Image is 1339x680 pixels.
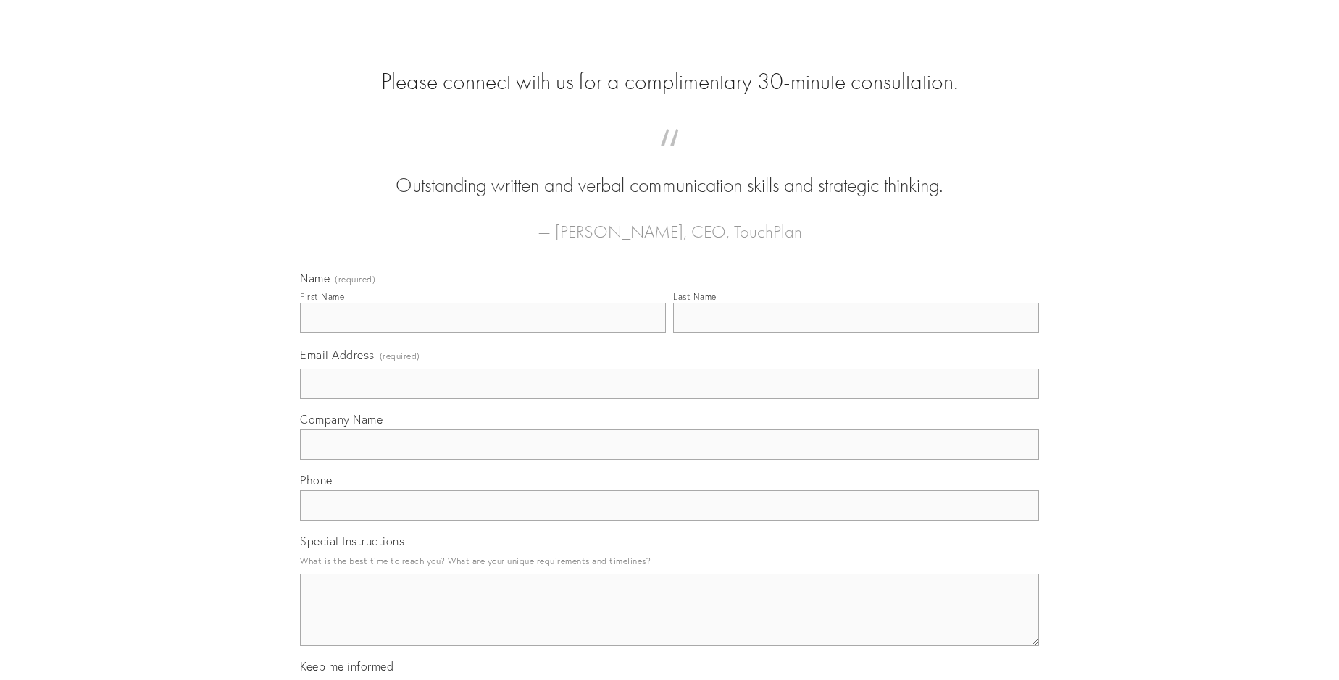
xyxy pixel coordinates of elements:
div: First Name [300,291,344,302]
div: Last Name [673,291,717,302]
span: Company Name [300,412,383,427]
blockquote: Outstanding written and verbal communication skills and strategic thinking. [323,143,1016,200]
span: Special Instructions [300,534,404,548]
span: Email Address [300,348,375,362]
figcaption: — [PERSON_NAME], CEO, TouchPlan [323,200,1016,246]
span: “ [323,143,1016,172]
span: (required) [335,275,375,284]
p: What is the best time to reach you? What are your unique requirements and timelines? [300,551,1039,571]
span: Name [300,271,330,285]
h2: Please connect with us for a complimentary 30-minute consultation. [300,68,1039,96]
span: Phone [300,473,333,487]
span: (required) [380,346,420,366]
span: Keep me informed [300,659,393,673]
